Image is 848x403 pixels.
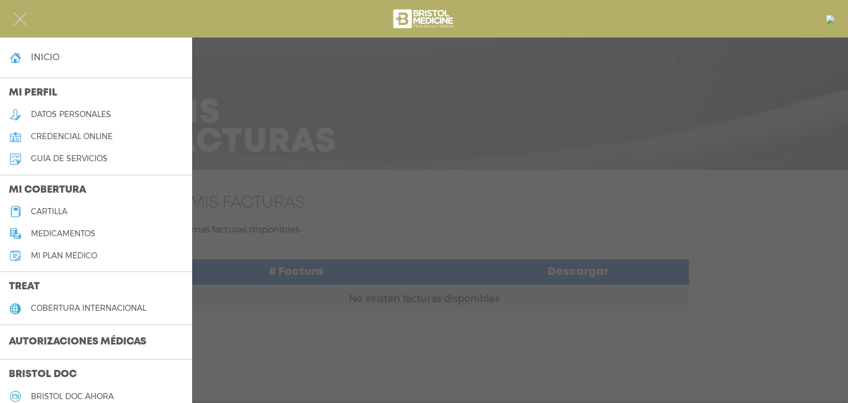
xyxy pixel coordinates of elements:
h5: Bristol doc ahora [31,392,114,401]
h4: inicio [31,52,60,62]
h5: guía de servicios [31,154,108,163]
img: 37196 [826,15,835,24]
h5: datos personales [31,110,111,119]
h5: credencial online [31,132,113,141]
img: Cober_menu-close-white.svg [13,12,27,26]
img: bristol-medicine-blanco.png [391,6,457,32]
h5: cartilla [31,207,67,216]
h5: Mi plan médico [31,251,97,261]
h5: cobertura internacional [31,304,146,313]
h5: medicamentos [31,229,96,238]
